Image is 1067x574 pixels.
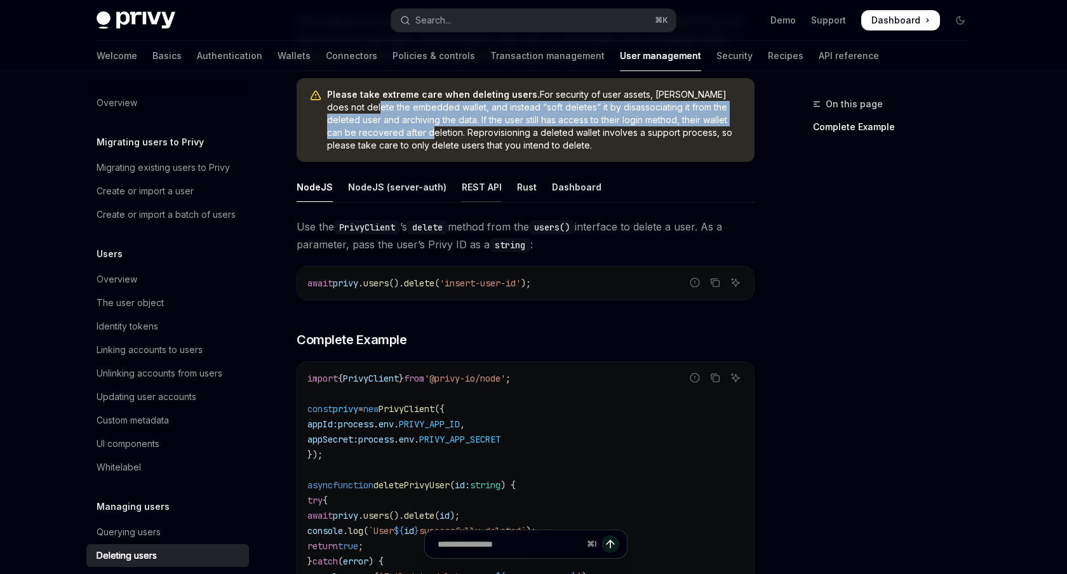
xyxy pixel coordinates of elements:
span: (). [389,277,404,289]
code: delete [407,220,448,234]
a: Welcome [97,41,137,71]
a: Basics [152,41,182,71]
div: Identity tokens [97,319,158,334]
span: } [414,525,419,537]
a: Identity tokens [86,315,249,338]
span: function [333,479,373,491]
a: User management [620,41,701,71]
button: Copy the contents from the code block [707,370,723,386]
span: env [379,418,394,430]
a: Demo [770,14,796,27]
span: { [338,373,343,384]
span: delete [404,277,434,289]
a: Support [811,14,846,27]
span: . [358,277,363,289]
div: Linking accounts to users [97,342,203,357]
button: Report incorrect code [687,370,703,386]
h5: Managing users [97,499,170,514]
span: import [307,373,338,384]
span: Complete Example [297,331,406,349]
span: = [358,403,363,415]
span: PRIVY_APP_ID [399,418,460,430]
div: Custom metadata [97,413,169,428]
a: Overview [86,268,249,291]
img: dark logo [97,11,175,29]
span: id [404,525,414,537]
span: await [307,277,333,289]
span: appId: [307,418,338,430]
span: string [470,479,500,491]
span: successfully deleted` [419,525,526,537]
span: PrivyClient [379,403,434,415]
a: UI components [86,432,249,455]
a: The user object [86,291,249,314]
span: }); [307,449,323,460]
div: Whitelabel [97,460,141,475]
a: Policies & controls [393,41,475,71]
span: . [373,418,379,430]
input: Ask a question... [438,530,582,558]
span: ( [434,277,440,289]
span: privy [333,403,358,415]
a: Updating user accounts [86,385,249,408]
a: Complete Example [813,117,981,137]
a: Migrating existing users to Privy [86,156,249,179]
div: Deleting users [97,548,157,563]
span: users [363,277,389,289]
div: NodeJS (server-auth) [348,172,446,202]
span: . [358,510,363,521]
a: Wallets [278,41,311,71]
a: Create or import a user [86,180,249,203]
span: privy [333,510,358,521]
button: Report incorrect code [687,274,703,291]
span: For security of user assets, [PERSON_NAME] does not delete the embedded wallet, and instead “soft... [327,88,742,152]
a: Authentication [197,41,262,71]
span: env [399,434,414,445]
span: { [323,495,328,506]
div: Unlinking accounts from users [97,366,222,381]
span: id [440,510,450,521]
div: The user object [97,295,164,310]
a: Create or import a batch of users [86,203,249,226]
div: Overview [97,95,137,110]
span: . [343,525,348,537]
a: API reference [819,41,879,71]
div: NodeJS [297,172,333,202]
span: ({ [434,403,445,415]
div: Create or import a batch of users [97,207,236,222]
button: Toggle dark mode [950,10,970,30]
div: UI components [97,436,159,451]
code: users() [529,220,575,234]
span: . [394,434,399,445]
span: users [363,510,389,521]
button: Ask AI [727,370,744,386]
div: Updating user accounts [97,389,196,404]
span: '@privy-io/node' [424,373,506,384]
code: PrivyClient [334,220,400,234]
button: Ask AI [727,274,744,291]
span: PrivyClient [343,373,399,384]
span: : [465,479,470,491]
span: . [394,418,399,430]
div: Querying users [97,524,161,540]
div: Dashboard [552,172,601,202]
span: ); [450,510,460,521]
button: Send message [601,535,619,553]
span: console [307,525,343,537]
span: process [338,418,373,430]
span: ); [521,277,531,289]
span: try [307,495,323,506]
span: `User [368,525,394,537]
a: Custom metadata [86,409,249,432]
span: ( [434,510,440,521]
span: ( [450,479,455,491]
a: Security [716,41,753,71]
a: Dashboard [861,10,940,30]
span: ; [506,373,511,384]
span: await [307,510,333,521]
span: new [363,403,379,415]
span: (). [389,510,404,521]
button: Open search [391,9,676,32]
div: Search... [415,13,451,28]
span: log [348,525,363,537]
